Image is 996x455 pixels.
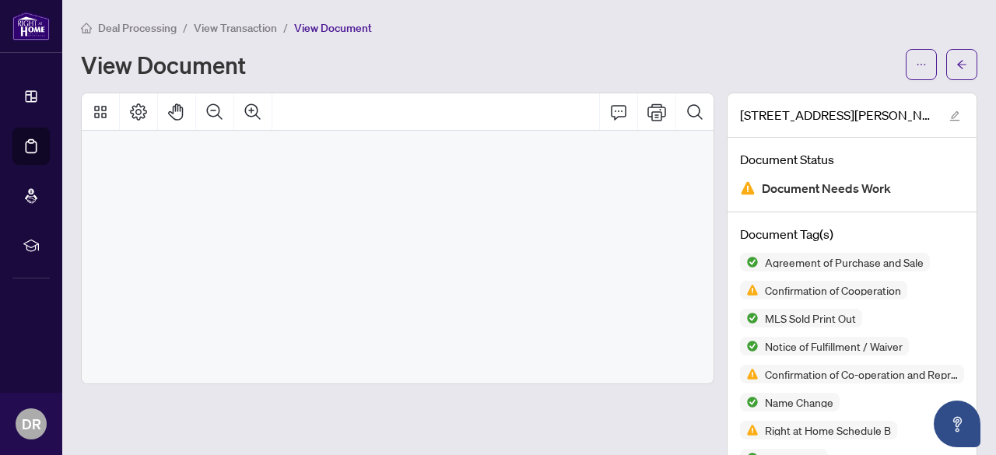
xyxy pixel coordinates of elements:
span: View Document [294,21,372,35]
h4: Document Tag(s) [740,225,964,243]
span: Name Change [759,397,840,408]
span: Confirmation of Cooperation [759,285,907,296]
span: Right at Home Schedule B [759,425,897,436]
img: Status Icon [740,309,759,327]
span: edit [949,110,960,121]
span: arrow-left [956,59,967,70]
button: Open asap [934,401,980,447]
li: / [183,19,188,37]
img: Status Icon [740,421,759,439]
img: Status Icon [740,281,759,299]
h1: View Document [81,52,246,77]
img: Status Icon [740,337,759,355]
img: Document Status [740,180,756,196]
img: logo [12,12,50,40]
span: ellipsis [916,59,927,70]
span: Confirmation of Co-operation and Representation—Buyer/Seller [759,369,964,380]
img: Status Icon [740,253,759,271]
h4: Document Status [740,150,964,169]
li: / [283,19,288,37]
span: MLS Sold Print Out [759,313,862,324]
span: home [81,23,92,33]
img: Status Icon [740,365,759,383]
span: DR [22,413,41,435]
span: Notice of Fulfillment / Waiver [759,341,909,352]
img: Status Icon [740,393,759,411]
span: Document Needs Work [762,178,891,199]
span: Agreement of Purchase and Sale [759,257,930,268]
span: Deal Processing [98,21,177,35]
span: View Transaction [194,21,277,35]
span: [STREET_ADDRESS][PERSON_NAME]pdf [740,106,935,124]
